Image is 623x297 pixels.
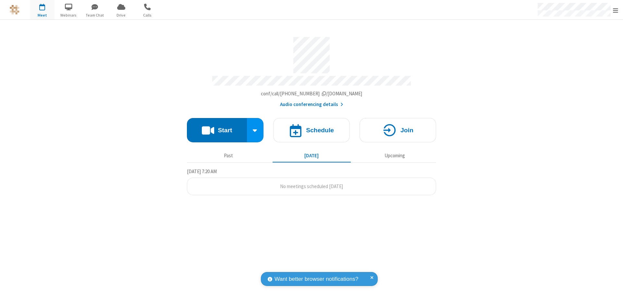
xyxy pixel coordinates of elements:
[189,149,268,162] button: Past
[360,118,436,142] button: Join
[218,127,232,133] h4: Start
[10,5,19,15] img: QA Selenium DO NOT DELETE OR CHANGE
[187,168,436,196] section: Today's Meetings
[30,12,55,18] span: Meet
[275,275,358,283] span: Want better browser notifications?
[273,149,351,162] button: [DATE]
[356,149,434,162] button: Upcoming
[261,90,362,98] button: Copy my meeting room linkCopy my meeting room link
[247,118,264,142] div: Start conference options
[187,168,217,174] span: [DATE] 7:20 AM
[607,280,618,292] iframe: Chat
[109,12,133,18] span: Drive
[280,101,343,108] button: Audio conferencing details
[83,12,107,18] span: Team Chat
[273,118,350,142] button: Schedule
[56,12,81,18] span: Webinars
[135,12,160,18] span: Calls
[187,118,247,142] button: Start
[306,127,334,133] h4: Schedule
[187,32,436,108] section: Account details
[261,90,362,97] span: Copy my meeting room link
[400,127,413,133] h4: Join
[280,183,343,189] span: No meetings scheduled [DATE]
